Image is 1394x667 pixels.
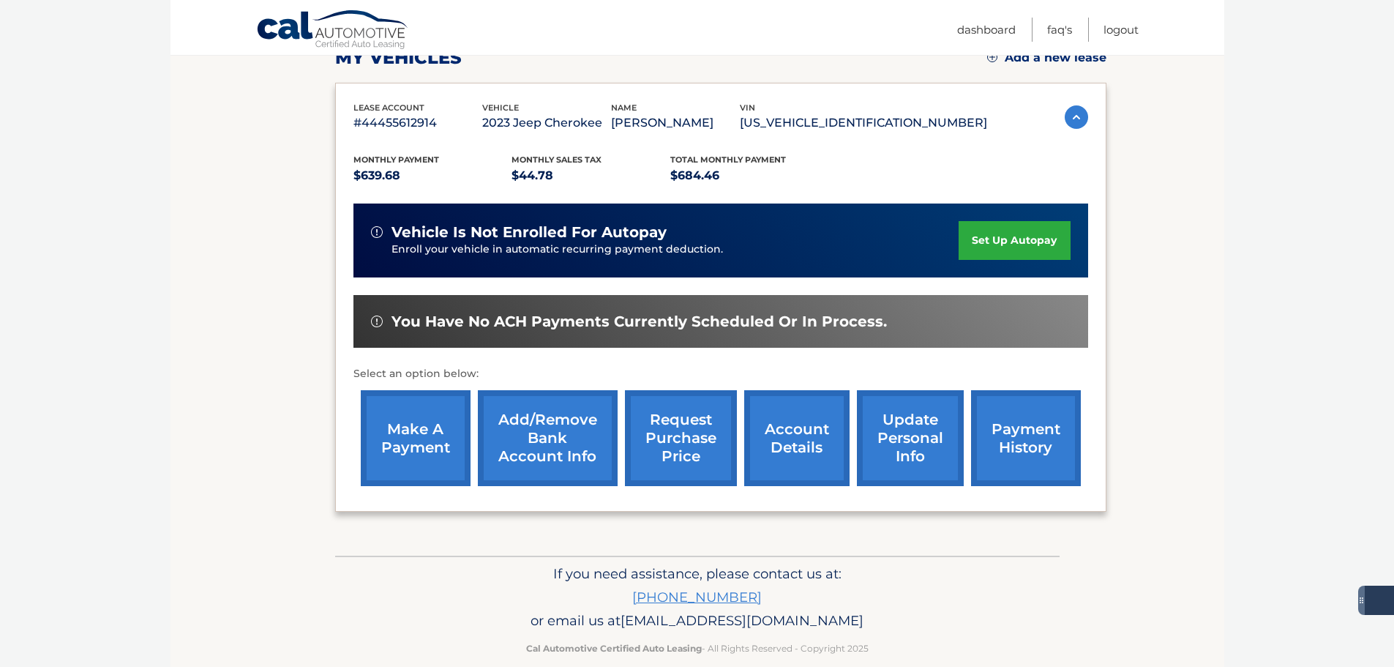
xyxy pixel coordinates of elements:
p: Enroll your vehicle in automatic recurring payment deduction. [391,242,959,258]
span: Monthly sales Tax [511,154,602,165]
a: set up autopay [959,221,1070,260]
span: lease account [353,103,424,113]
img: add.svg [987,52,997,62]
img: alert-white.svg [371,226,383,238]
a: account details [744,390,850,486]
span: You have no ACH payments currently scheduled or in process. [391,313,887,331]
p: [PERSON_NAME] [611,113,740,133]
a: payment history [971,390,1081,486]
a: Add a new lease [987,51,1106,65]
p: $44.78 [511,165,670,186]
a: Cal Automotive [256,10,410,52]
p: #44455612914 [353,113,482,133]
p: 2023 Jeep Cherokee [482,113,611,133]
a: Call via 8x8 [632,589,762,605]
p: - All Rights Reserved - Copyright 2025 [345,641,1050,656]
p: [US_VEHICLE_IDENTIFICATION_NUMBER] [740,113,987,133]
span: Monthly Payment [353,154,439,165]
p: $684.46 [670,165,829,186]
p: $639.68 [353,165,512,186]
span: [EMAIL_ADDRESS][DOMAIN_NAME] [621,612,863,629]
a: FAQ's [1047,18,1072,42]
span: vin [740,103,755,113]
img: alert-white.svg [371,316,383,327]
a: Logout [1103,18,1139,42]
p: If you need assistance, please contact us at: or email us at [345,562,1050,633]
a: Dashboard [957,18,1016,42]
span: Total Monthly Payment [670,154,786,165]
a: update personal info [857,390,964,486]
a: request purchase price [625,390,737,486]
span: vehicle [482,103,519,113]
a: Add/Remove bank account info [478,390,618,486]
strong: Cal Automotive Certified Auto Leasing [526,643,702,654]
h2: my vehicles [335,47,462,69]
a: make a payment [361,390,471,486]
p: Select an option below: [353,365,1088,383]
span: name [611,103,637,113]
span: vehicle is not enrolled for autopay [391,223,667,242]
img: accordion-active.svg [1065,105,1088,129]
